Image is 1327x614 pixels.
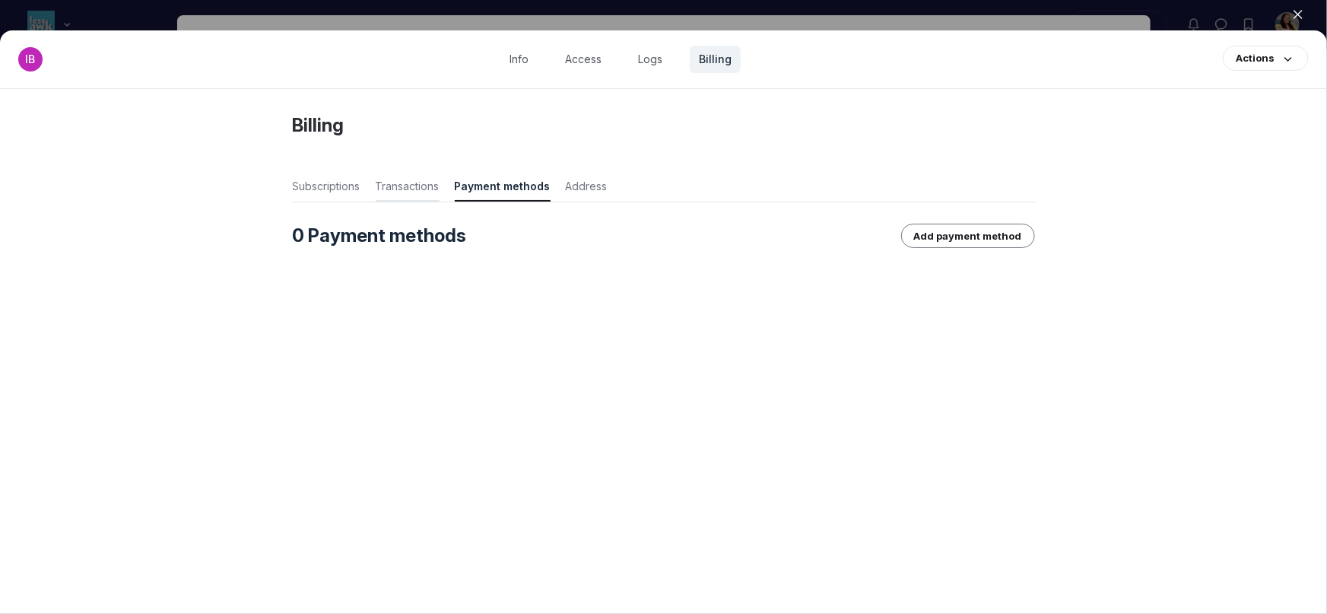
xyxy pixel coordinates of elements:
h4: 0 Payment methods [293,224,467,248]
a: Info [500,46,538,73]
a: Logs [629,46,671,73]
span: Address [566,179,608,200]
a: Access [556,46,611,73]
span: Payment methods [455,179,551,194]
span: Transactions [376,179,440,200]
div: IB [18,47,43,72]
span: Subscriptions [293,179,360,200]
h4: Billing [293,113,1035,138]
div: Actions [1236,51,1275,65]
button: Actions [1223,46,1309,71]
button: Add payment method [901,224,1035,248]
a: Billing [690,46,741,73]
